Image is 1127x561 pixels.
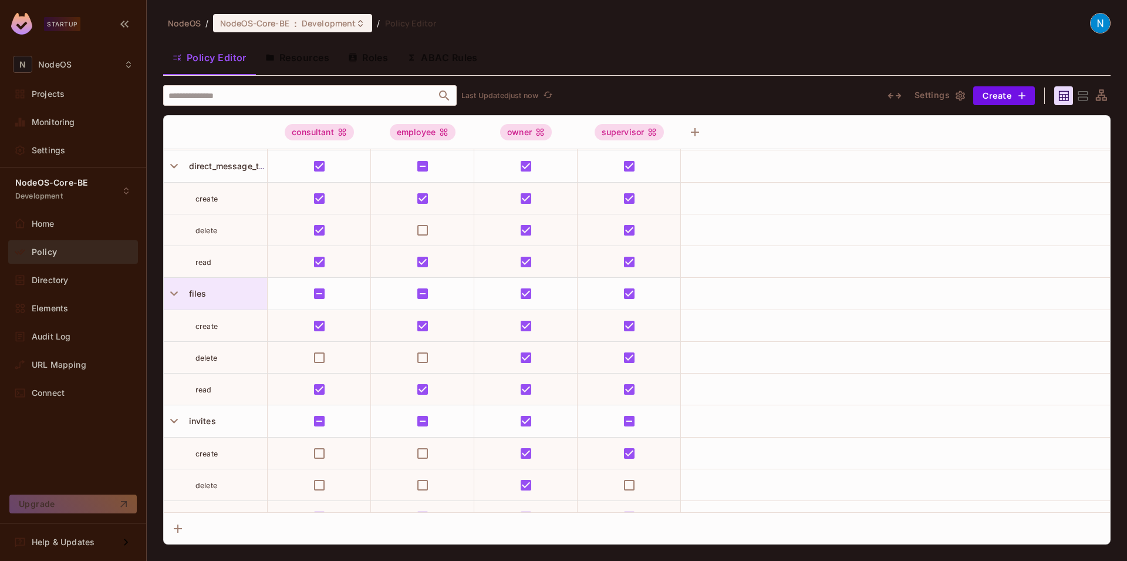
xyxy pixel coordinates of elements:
[538,89,555,103] span: Click to refresh data
[436,88,453,104] button: Open
[32,117,75,127] span: Monitoring
[184,161,286,171] span: direct_message_threads
[461,91,538,100] p: Last Updated just now
[195,354,217,362] span: delete
[293,19,298,28] span: :
[195,194,218,203] span: create
[44,17,80,31] div: Startup
[9,495,137,513] button: Upgrade
[168,18,201,29] span: the active workspace
[910,86,969,105] button: Settings
[32,247,57,257] span: Policy
[32,276,68,285] span: Directory
[184,416,216,426] span: invites
[339,43,397,72] button: Roles
[220,18,289,29] span: NodeOS-Core-BE
[377,18,380,29] li: /
[32,332,70,341] span: Audit Log
[32,538,95,547] span: Help & Updates
[15,192,63,201] span: Development
[32,146,65,155] span: Settings
[11,13,32,35] img: SReyMgAAAABJRU5ErkJggg==
[184,288,207,298] span: files
[541,89,555,103] button: refresh
[302,18,356,29] span: Development
[390,124,455,140] div: employee
[163,43,256,72] button: Policy Editor
[195,226,217,235] span: delete
[32,360,86,369] span: URL Mapping
[543,90,553,102] span: refresh
[13,56,32,73] span: N
[38,60,72,69] span: Workspace: NodeOS
[195,322,218,331] span: create
[256,43,339,72] button: Resources
[397,43,487,72] button: ABAC Rules
[195,449,218,458] span: create
[973,86,1035,105] button: Create
[32,219,55,229] span: Home
[1091,14,1110,33] img: NodeOS
[195,385,212,394] span: read
[595,124,664,140] div: supervisor
[32,388,65,398] span: Connect
[285,124,354,140] div: consultant
[205,18,208,29] li: /
[385,18,437,29] span: Policy Editor
[32,89,65,99] span: Projects
[195,258,212,267] span: read
[195,481,217,490] span: delete
[500,124,552,140] div: owner
[32,304,68,313] span: Elements
[15,178,87,187] span: NodeOS-Core-BE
